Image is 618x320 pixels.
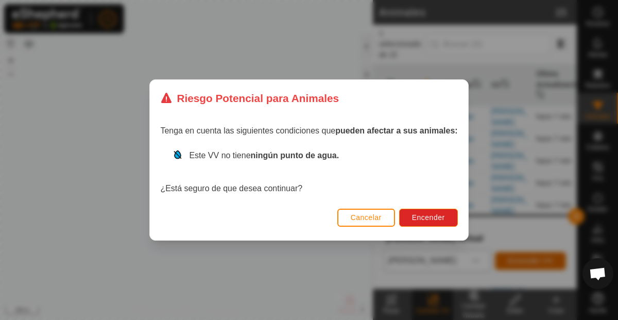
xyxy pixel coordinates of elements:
[582,258,613,289] div: Chat abierto
[160,126,457,135] span: Tenga en cuenta las siguientes condiciones que
[189,151,339,160] span: Este VV no tiene
[337,209,395,227] button: Cancelar
[335,126,457,135] strong: pueden afectar a sus animales:
[160,90,339,106] div: Riesgo Potencial para Animales
[351,213,382,222] span: Cancelar
[160,149,457,195] div: ¿Está seguro de que desea continuar?
[412,213,445,222] span: Encender
[251,151,339,160] strong: ningún punto de agua.
[399,209,458,227] button: Encender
